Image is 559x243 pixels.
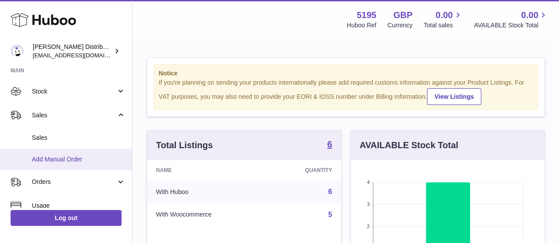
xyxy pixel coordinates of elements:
[32,202,125,210] span: Usage
[159,69,533,78] strong: Notice
[474,21,548,30] span: AVAILABLE Stock Total
[32,178,116,186] span: Orders
[147,160,267,180] th: Name
[474,9,548,30] a: 0.00 AVAILABLE Stock Total
[327,140,332,149] strong: 6
[360,139,458,151] h3: AVAILABLE Stock Total
[32,87,116,96] span: Stock
[367,224,369,229] text: 2
[357,9,376,21] strong: 5195
[32,111,116,120] span: Sales
[347,21,376,30] div: Huboo Ref
[427,88,481,105] a: View Listings
[436,9,453,21] span: 0.00
[159,79,533,105] div: If you're planning on sending your products internationally please add required customs informati...
[156,139,213,151] h3: Total Listings
[11,45,24,58] img: mccormackdistr@gmail.com
[327,140,332,150] a: 6
[388,21,413,30] div: Currency
[328,211,332,218] a: 5
[521,9,538,21] span: 0.00
[367,202,369,207] text: 3
[32,155,125,164] span: Add Manual Order
[11,210,122,226] a: Log out
[423,21,463,30] span: Total sales
[33,52,130,59] span: [EMAIL_ADDRESS][DOMAIN_NAME]
[32,134,125,142] span: Sales
[367,179,369,185] text: 4
[328,188,332,195] a: 6
[393,9,412,21] strong: GBP
[267,160,341,180] th: Quantity
[147,180,267,203] td: With Huboo
[423,9,463,30] a: 0.00 Total sales
[147,203,267,226] td: With Woocommerce
[33,43,112,60] div: [PERSON_NAME] Distribution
